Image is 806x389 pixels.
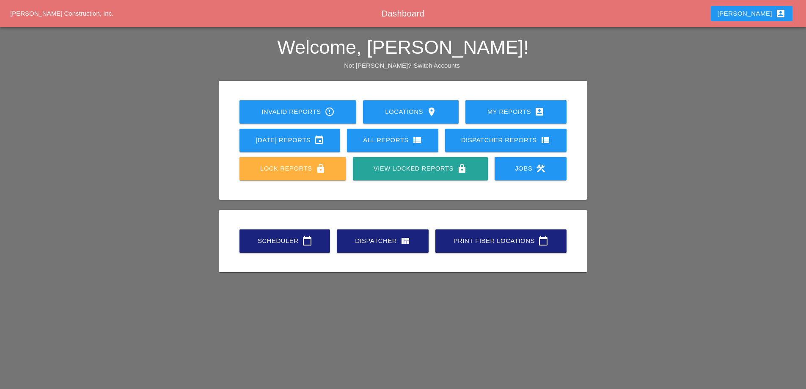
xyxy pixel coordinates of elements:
a: Dispatcher Reports [445,129,567,152]
i: view_list [412,135,422,145]
a: Lock Reports [239,157,346,180]
a: Scheduler [239,229,330,253]
a: Print Fiber Locations [435,229,567,253]
a: Dispatcher [337,229,429,253]
a: Locations [363,100,458,124]
div: My Reports [479,107,553,117]
div: Scheduler [253,236,316,246]
i: lock [316,163,326,174]
a: Jobs [495,157,567,180]
div: [DATE] Reports [253,135,327,145]
i: location_on [426,107,437,117]
i: event [314,135,324,145]
div: Locations [377,107,445,117]
div: Dispatcher Reports [459,135,553,145]
div: Lock Reports [253,163,333,174]
a: View Locked Reports [353,157,487,180]
div: View Locked Reports [366,163,474,174]
a: Switch Accounts [414,62,460,69]
div: All Reports [360,135,425,145]
i: error_outline [325,107,335,117]
div: [PERSON_NAME] [718,8,786,19]
i: construction [536,163,546,174]
div: Jobs [508,163,553,174]
i: view_quilt [400,236,410,246]
span: Dashboard [382,9,424,18]
button: [PERSON_NAME] [711,6,792,21]
div: Invalid Reports [253,107,343,117]
i: calendar_today [302,236,312,246]
i: view_list [540,135,550,145]
i: lock [457,163,467,174]
i: calendar_today [538,236,548,246]
i: account_box [534,107,545,117]
i: account_box [776,8,786,19]
a: My Reports [465,100,567,124]
a: Invalid Reports [239,100,356,124]
div: Print Fiber Locations [449,236,553,246]
a: [PERSON_NAME] Construction, Inc. [10,10,113,17]
a: All Reports [347,129,438,152]
div: Dispatcher [350,236,415,246]
span: Not [PERSON_NAME]? [344,62,411,69]
a: [DATE] Reports [239,129,340,152]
